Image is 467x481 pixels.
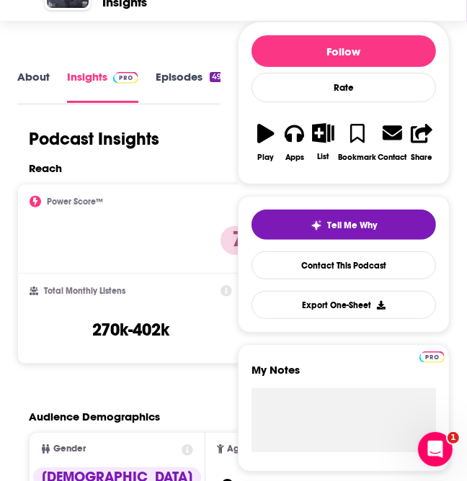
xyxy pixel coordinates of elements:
[257,153,274,162] div: Play
[44,286,125,296] h2: Total Monthly Listens
[67,70,138,103] a: InsightsPodchaser Pro
[419,349,445,363] a: Pro website
[252,251,436,279] a: Contact This Podcast
[210,72,228,82] div: 494
[252,73,436,102] div: Rate
[378,152,406,162] div: Contact
[221,226,267,255] p: 76
[17,70,50,103] a: About
[280,114,309,171] button: Apps
[29,410,160,423] h2: Audience Demographics
[419,351,445,363] img: Podchaser Pro
[317,152,329,161] div: List
[338,153,376,162] div: Bookmark
[418,432,453,467] iframe: Intercom live chat
[448,432,459,444] span: 1
[252,210,436,240] button: tell me why sparkleTell Me Why
[113,72,138,84] img: Podchaser Pro
[47,197,103,207] h2: Power Score™
[92,319,169,341] h3: 270k-402k
[411,153,432,162] div: Share
[328,220,378,231] span: Tell Me Why
[29,161,62,175] h2: Reach
[309,114,338,170] button: List
[311,220,322,231] img: tell me why sparkle
[252,35,436,67] button: Follow
[377,114,407,171] a: Contact
[407,114,436,171] button: Share
[252,363,436,388] label: My Notes
[227,444,245,454] span: Age
[29,128,159,150] h1: Podcast Insights
[337,114,377,171] button: Bookmark
[252,114,280,171] button: Play
[156,70,228,103] a: Episodes494
[252,291,436,319] button: Export One-Sheet
[53,444,86,454] span: Gender
[285,153,304,162] div: Apps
